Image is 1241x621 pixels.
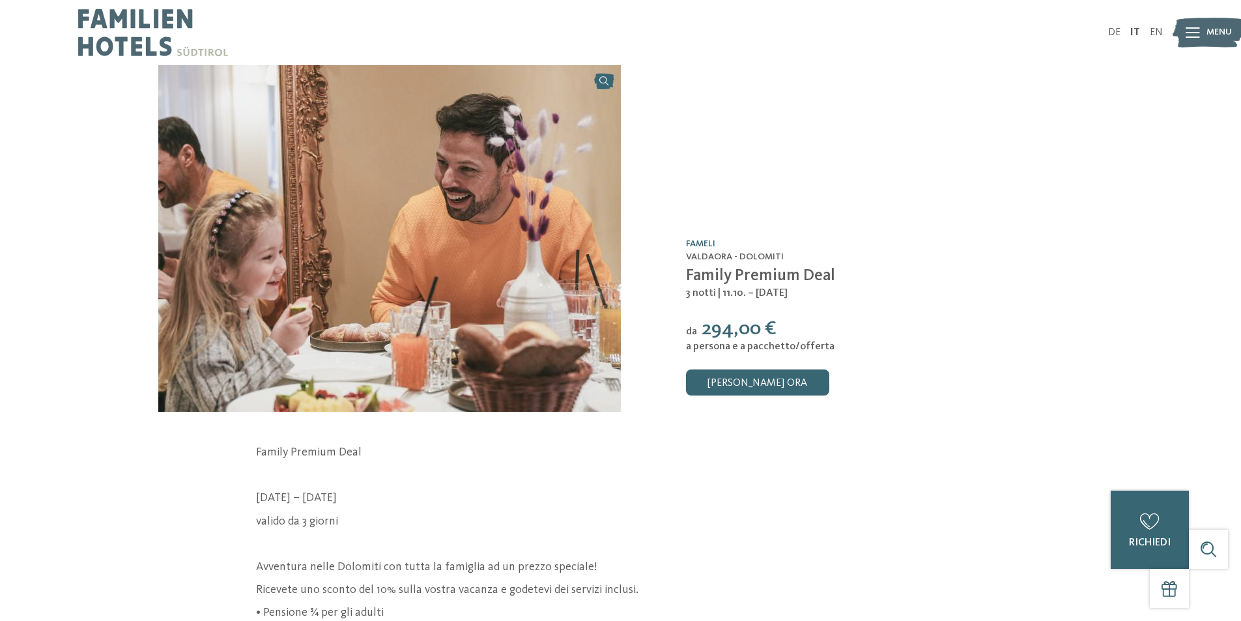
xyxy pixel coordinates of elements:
span: Menu [1206,26,1232,39]
p: • Pensione ¾ per gli adulti [256,605,986,621]
span: Family Premium Deal [686,268,835,284]
a: richiedi [1111,491,1189,569]
span: Valdaora - Dolomiti [686,252,784,261]
span: richiedi [1129,538,1171,548]
span: 294,00 € [702,319,777,339]
a: EN [1150,27,1163,38]
p: [DATE] – [DATE] [256,490,986,506]
a: [PERSON_NAME] ora [686,369,829,396]
p: valido da 3 giorni [256,513,986,530]
span: | 11.10. – [DATE] [717,288,788,298]
a: Fameli [686,239,715,248]
span: 3 notti [686,288,716,298]
p: Ricevete uno sconto del 10% sulla vostra vacanza e godetevi dei servizi inclusi. [256,582,986,598]
p: Avventura nelle Dolomiti con tutta la famiglia ad un prezzo speciale! [256,559,986,575]
span: a persona e a pacchetto/offerta [686,341,834,352]
a: IT [1130,27,1140,38]
p: Family Premium Deal [256,444,986,461]
span: da [686,326,697,337]
img: Family Premium Deal [158,65,621,412]
a: DE [1108,27,1120,38]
